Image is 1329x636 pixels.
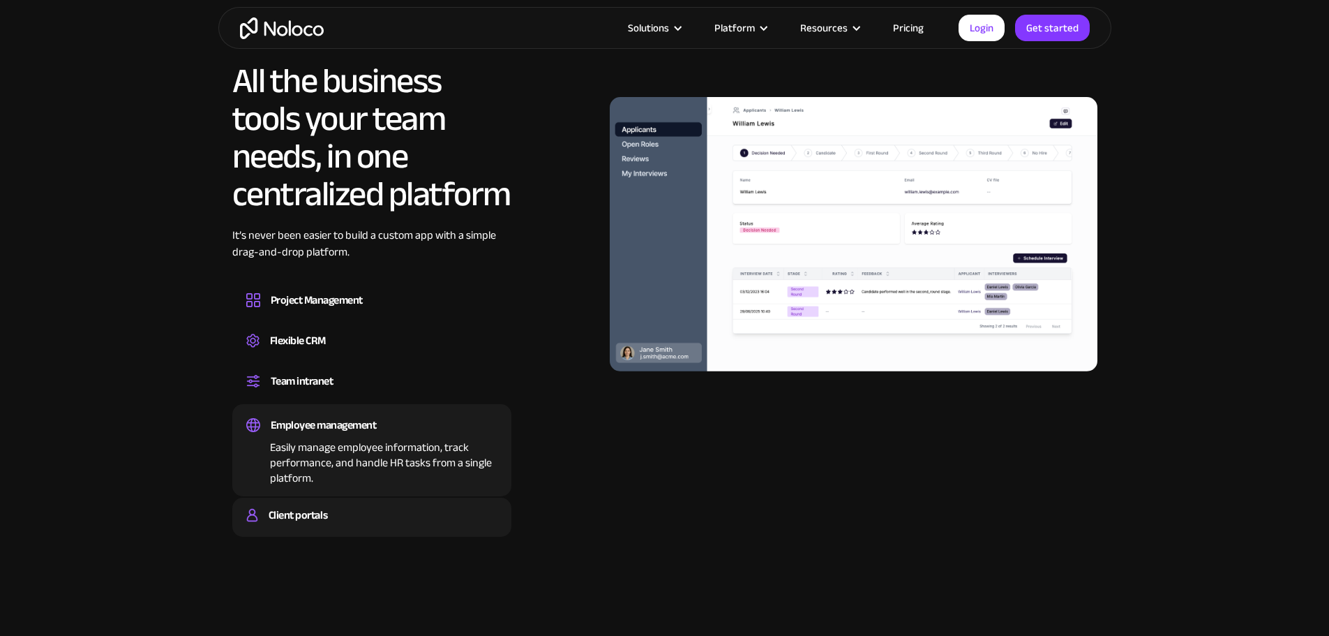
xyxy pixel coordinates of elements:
div: Platform [714,19,755,37]
div: Set up a central space for your team to collaborate, share information, and stay up to date on co... [246,392,497,396]
div: Create a custom CRM that you can adapt to your business’s needs, centralize your workflows, and m... [246,351,497,355]
div: Resources [800,19,848,37]
a: Pricing [876,19,941,37]
a: Login [959,15,1005,41]
a: Get started [1015,15,1090,41]
div: Build a secure, fully-branded, and personalized client portal that lets your customers self-serve. [246,526,497,530]
h2: All the business tools your team needs, in one centralized platform [232,62,511,213]
div: Design custom project management tools to speed up workflows, track progress, and optimize your t... [246,311,497,315]
div: Team intranet [271,371,333,392]
div: It’s never been easier to build a custom app with a simple drag-and-drop platform. [232,227,511,281]
div: Solutions [628,19,669,37]
div: Client portals [269,505,327,526]
div: Solutions [610,19,697,37]
div: Project Management [271,290,363,311]
div: Resources [783,19,876,37]
div: Employee management [271,415,377,436]
a: home [240,17,324,39]
div: Platform [697,19,783,37]
div: Flexible CRM [270,330,326,351]
div: Easily manage employee information, track performance, and handle HR tasks from a single platform. [246,436,497,486]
